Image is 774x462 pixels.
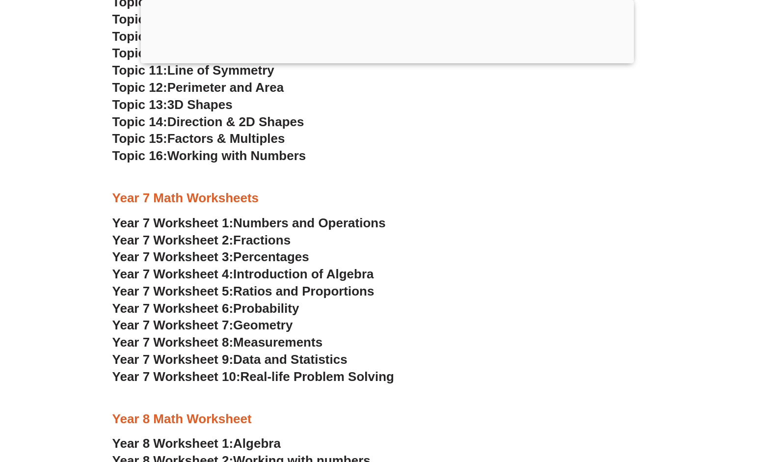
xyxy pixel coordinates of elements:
span: Topic 11: [112,63,167,78]
span: Algebra [233,436,281,451]
span: Year 7 Worksheet 1: [112,216,234,230]
span: Year 7 Worksheet 4: [112,267,234,281]
span: Fractions [233,233,291,247]
span: Year 7 Worksheet 6: [112,301,234,316]
span: Factors & Multiples [167,131,285,146]
span: Measurements [233,335,322,350]
span: Topic 14: [112,114,167,129]
span: Line of Symmetry [167,63,274,78]
a: Year 7 Worksheet 2:Fractions [112,233,291,247]
a: Year 7 Worksheet 3:Percentages [112,249,309,264]
span: Year 7 Worksheet 2: [112,233,234,247]
iframe: Chat Widget [611,351,774,462]
span: Year 7 Worksheet 5: [112,284,234,299]
span: 3D Shapes [167,97,233,112]
a: Year 7 Worksheet 9:Data and Statistics [112,352,347,367]
a: Year 7 Worksheet 4:Introduction of Algebra [112,267,374,281]
span: Year 7 Worksheet 3: [112,249,234,264]
a: Topic 10:Pattern & Missing Numbers [112,46,334,60]
span: Topic 13: [112,97,167,112]
span: Topic 8: [112,12,160,27]
span: Geometry [233,318,293,332]
span: Topic 12: [112,80,167,95]
span: Year 8 Worksheet 1: [112,436,234,451]
span: Probability [233,301,299,316]
a: Year 8 Worksheet 1:Algebra [112,436,281,451]
a: Topic 15:Factors & Multiples [112,131,285,146]
span: Ratios and Proportions [233,284,374,299]
a: Year 7 Worksheet 8:Measurements [112,335,322,350]
a: Topic 8:Place Value [112,12,231,27]
a: Year 7 Worksheet 6:Probability [112,301,299,316]
a: Topic 14:Direction & 2D Shapes [112,114,304,129]
a: Year 7 Worksheet 1:Numbers and Operations [112,216,386,230]
a: Topic 13:3D Shapes [112,97,233,112]
span: Year 7 Worksheet 9: [112,352,234,367]
span: Year 7 Worksheet 8: [112,335,234,350]
span: Year 7 Worksheet 10: [112,369,240,384]
span: Topic 16: [112,148,167,163]
h3: Year 7 Math Worksheets [112,190,662,207]
span: Direction & 2D Shapes [167,114,304,129]
span: Percentages [233,249,309,264]
span: Year 7 Worksheet 7: [112,318,234,332]
span: Data and Statistics [233,352,347,367]
span: Working with Numbers [167,148,306,163]
a: Year 7 Worksheet 5:Ratios and Proportions [112,284,374,299]
h3: Year 8 Math Worksheet [112,411,662,428]
span: Perimeter and Area [167,80,284,95]
a: Topic 16:Working with Numbers [112,148,306,163]
span: Topic 10: [112,46,167,60]
span: Real-life Problem Solving [240,369,394,384]
span: Topic 15: [112,131,167,146]
a: Year 7 Worksheet 7:Geometry [112,318,293,332]
span: Numbers and Operations [233,216,385,230]
a: Topic 9:Data & Graphing [112,29,261,44]
a: Topic 11:Line of Symmetry [112,63,274,78]
span: Topic 9: [112,29,160,44]
span: Introduction of Algebra [233,267,374,281]
a: Year 7 Worksheet 10:Real-life Problem Solving [112,369,394,384]
a: Topic 12:Perimeter and Area [112,80,284,95]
